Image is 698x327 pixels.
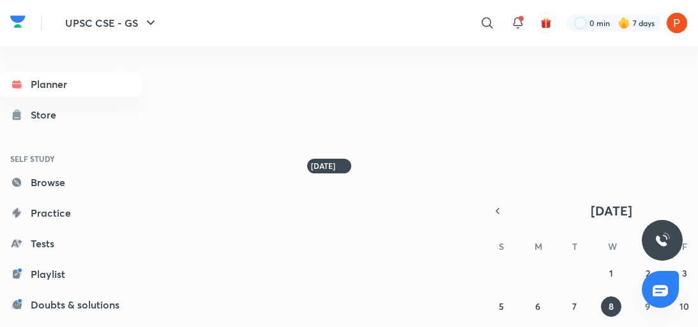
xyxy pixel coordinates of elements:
[609,267,613,279] abbr: October 1, 2025
[637,296,658,317] button: October 9, 2025
[572,240,577,252] abbr: Tuesday
[637,263,658,284] button: October 2, 2025
[491,296,512,317] button: October 5, 2025
[311,161,335,171] h6: [DATE]
[608,240,617,252] abbr: Wednesday
[527,296,548,317] button: October 6, 2025
[618,17,630,29] img: streak
[666,12,688,34] img: Pratiksha Patil
[540,17,552,29] img: avatar
[535,300,540,312] abbr: October 6, 2025
[674,263,695,284] button: October 3, 2025
[499,300,504,312] abbr: October 5, 2025
[565,296,585,317] button: October 7, 2025
[609,300,614,312] abbr: October 8, 2025
[674,296,695,317] button: October 10, 2025
[535,240,542,252] abbr: Monday
[57,10,166,36] button: UPSC CSE - GS
[31,107,64,122] div: Store
[601,263,621,284] button: October 1, 2025
[10,12,26,34] a: Company Logo
[679,300,689,312] abbr: October 10, 2025
[536,13,556,33] button: avatar
[682,267,687,279] abbr: October 3, 2025
[499,240,504,252] abbr: Sunday
[682,240,687,252] abbr: Friday
[591,202,632,219] span: [DATE]
[572,300,577,312] abbr: October 7, 2025
[655,233,670,248] img: ttu
[646,267,650,279] abbr: October 2, 2025
[601,296,621,317] button: October 8, 2025
[645,300,650,312] abbr: October 9, 2025
[10,12,26,31] img: Company Logo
